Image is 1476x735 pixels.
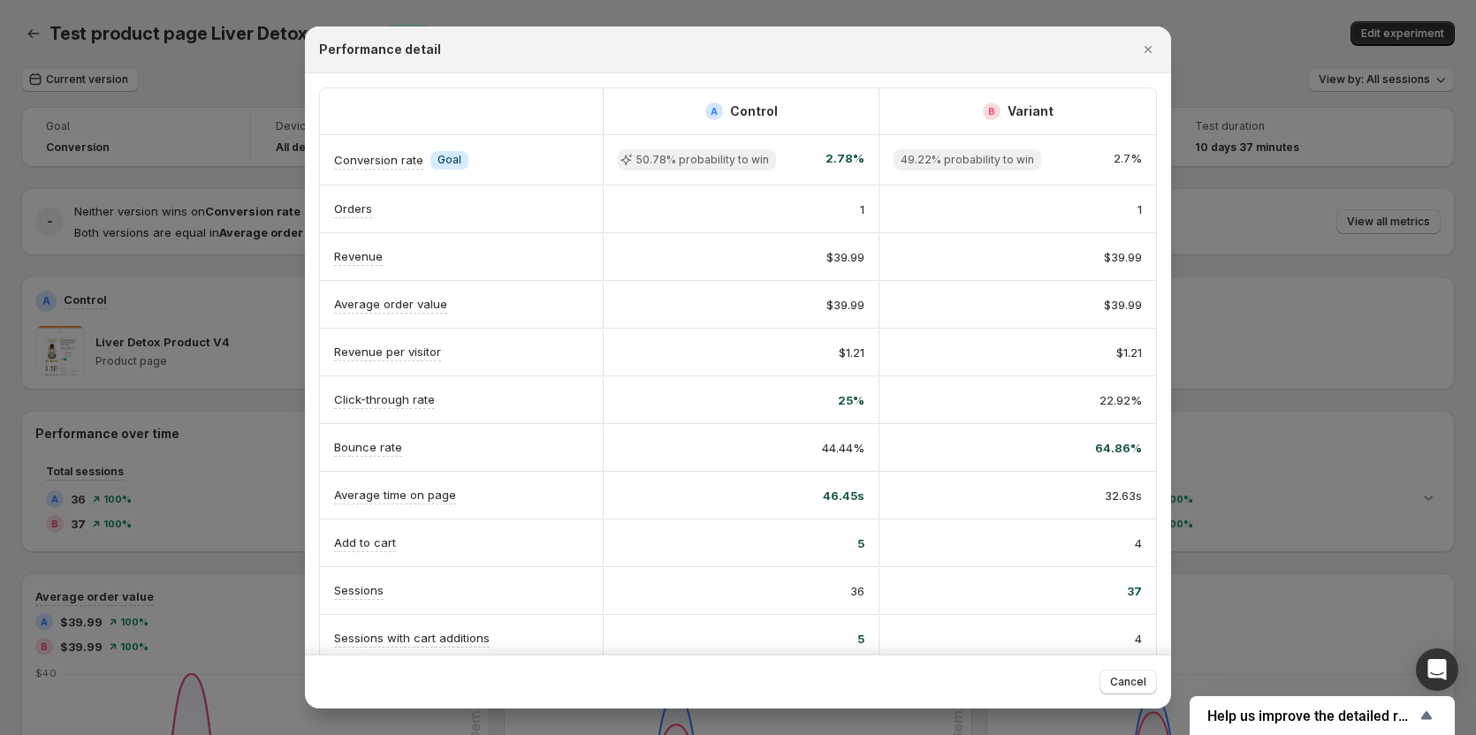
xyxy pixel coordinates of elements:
[839,344,864,361] span: $1.21
[901,153,1034,167] span: 49.22% probability to win
[319,41,441,58] h2: Performance detail
[823,487,864,504] span: 46.45s
[334,390,435,408] p: Click-through rate
[1116,344,1142,361] span: $1.21
[1135,534,1142,552] span: 4
[1008,102,1054,120] h2: Variant
[1127,582,1142,600] span: 37
[1110,675,1146,689] span: Cancel
[334,629,490,647] p: Sessions with cart additions
[1105,487,1142,504] span: 32.63s
[857,534,864,552] span: 5
[334,200,372,217] p: Orders
[730,102,778,120] h2: Control
[334,295,447,313] p: Average order value
[334,486,456,504] p: Average time on page
[437,153,461,167] span: Goal
[711,106,718,117] h2: A
[826,296,864,314] span: $39.99
[1099,391,1142,409] span: 22.92%
[334,438,402,456] p: Bounce rate
[1137,201,1142,218] span: 1
[334,151,423,169] p: Conversion rate
[826,248,864,266] span: $39.99
[1135,630,1142,648] span: 4
[838,391,864,409] span: 25%
[1416,648,1458,691] div: Open Intercom Messenger
[1136,37,1160,62] button: Close
[1104,296,1142,314] span: $39.99
[822,439,864,457] span: 44.44%
[334,534,396,551] p: Add to cart
[850,582,864,600] span: 36
[857,630,864,648] span: 5
[1207,705,1437,726] button: Show survey - Help us improve the detailed report for A/B campaigns
[334,247,383,265] p: Revenue
[988,106,995,117] h2: B
[1104,248,1142,266] span: $39.99
[1114,149,1142,170] span: 2.7%
[635,153,769,167] span: 50.78% probability to win
[334,581,384,599] p: Sessions
[860,201,864,218] span: 1
[1095,439,1142,457] span: 64.86%
[334,343,441,360] p: Revenue per visitor
[825,149,864,170] span: 2.78%
[1207,708,1416,724] span: Help us improve the detailed report for A/B campaigns
[1099,670,1157,694] button: Cancel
